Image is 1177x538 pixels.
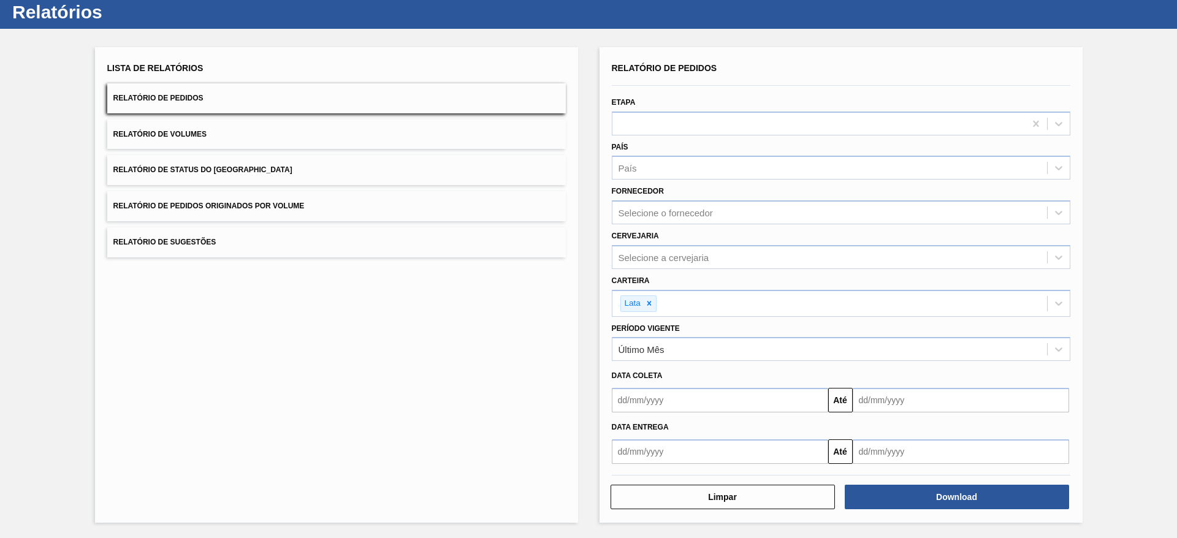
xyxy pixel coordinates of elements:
button: Limpar [611,485,835,509]
button: Relatório de Status do [GEOGRAPHIC_DATA] [107,155,566,185]
span: Data coleta [612,371,663,380]
input: dd/mm/yyyy [853,439,1069,464]
span: Relatório de Status do [GEOGRAPHIC_DATA] [113,165,292,174]
span: Relatório de Sugestões [113,238,216,246]
label: País [612,143,628,151]
button: Até [828,439,853,464]
input: dd/mm/yyyy [612,439,828,464]
div: País [619,163,637,173]
div: Último Mês [619,344,665,355]
span: Relatório de Pedidos Originados por Volume [113,202,305,210]
label: Cervejaria [612,232,659,240]
button: Até [828,388,853,412]
input: dd/mm/yyyy [612,388,828,412]
span: Lista de Relatórios [107,63,204,73]
span: Relatório de Pedidos [612,63,717,73]
label: Período Vigente [612,324,680,333]
div: Lata [621,296,642,311]
span: Relatório de Pedidos [113,94,204,102]
span: Relatório de Volumes [113,130,207,138]
span: Data Entrega [612,423,669,431]
input: dd/mm/yyyy [853,388,1069,412]
label: Fornecedor [612,187,664,195]
button: Relatório de Sugestões [107,227,566,257]
button: Relatório de Pedidos [107,83,566,113]
button: Download [845,485,1069,509]
label: Carteira [612,276,650,285]
button: Relatório de Pedidos Originados por Volume [107,191,566,221]
button: Relatório de Volumes [107,119,566,150]
div: Selecione o fornecedor [619,208,713,218]
div: Selecione a cervejaria [619,252,709,262]
h1: Relatórios [12,5,230,19]
label: Etapa [612,98,636,107]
